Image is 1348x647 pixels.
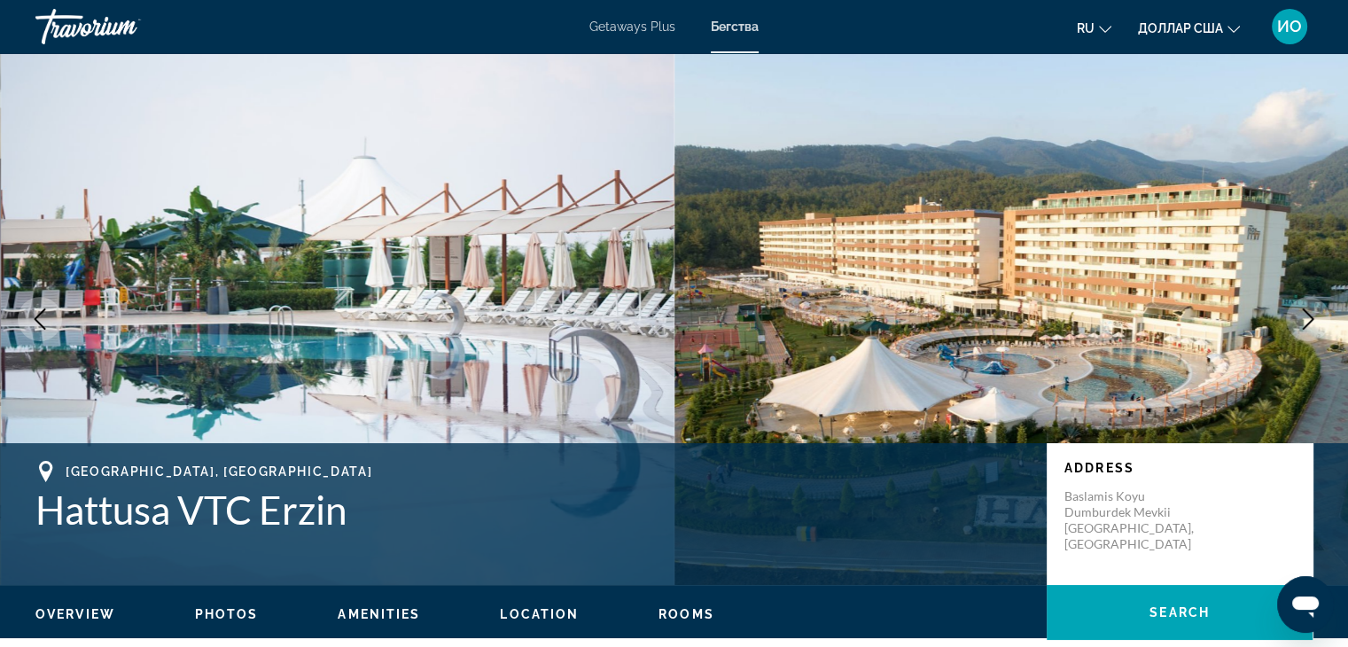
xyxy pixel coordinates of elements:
iframe: Кнопка запуска окна обмена сообщениями [1277,576,1334,633]
p: Baslamis Koyu Dumburdek Mevkii [GEOGRAPHIC_DATA], [GEOGRAPHIC_DATA] [1064,488,1206,552]
a: Бегства [711,19,759,34]
button: Location [500,606,579,622]
span: Amenities [338,607,420,621]
button: Overview [35,606,115,622]
button: Search [1047,585,1313,640]
button: Rooms [658,606,714,622]
span: Location [500,607,579,621]
font: доллар США [1138,21,1223,35]
span: Search [1149,605,1210,620]
button: Amenities [338,606,420,622]
button: Photos [195,606,259,622]
a: Getaways Plus [589,19,675,34]
button: Previous image [18,297,62,341]
span: [GEOGRAPHIC_DATA], [GEOGRAPHIC_DATA] [66,464,372,479]
p: Address [1064,461,1295,475]
button: Изменить валюту [1138,15,1240,41]
button: Меню пользователя [1266,8,1313,45]
font: ru [1077,21,1095,35]
a: Травориум [35,4,213,50]
button: Изменить язык [1077,15,1111,41]
span: Photos [195,607,259,621]
h1: Hattusa VTC Erzin [35,487,1029,533]
span: Rooms [658,607,714,621]
button: Next image [1286,297,1330,341]
span: Overview [35,607,115,621]
font: ИО [1277,17,1302,35]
